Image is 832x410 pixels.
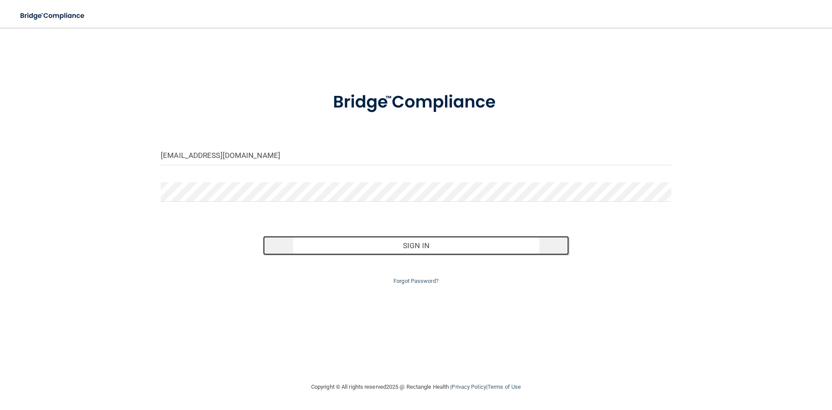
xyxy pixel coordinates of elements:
button: Sign In [263,236,569,255]
input: Email [161,146,671,165]
img: bridge_compliance_login_screen.278c3ca4.svg [13,7,93,25]
img: bridge_compliance_login_screen.278c3ca4.svg [315,80,517,125]
iframe: Drift Widget Chat Controller [682,348,822,383]
a: Forgot Password? [393,278,439,284]
div: Copyright © All rights reserved 2025 @ Rectangle Health | | [258,373,574,401]
a: Privacy Policy [452,384,486,390]
a: Terms of Use [487,384,521,390]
